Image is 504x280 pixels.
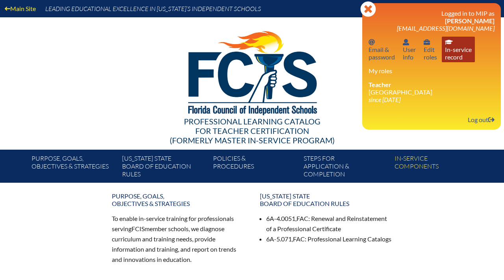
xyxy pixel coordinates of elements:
a: Purpose, goals,objectives & strategies [107,189,249,210]
a: In-service recordIn-servicerecord [442,37,475,62]
svg: Email password [369,39,375,45]
li: 6A-4.0051, : Renewal and Reinstatement of a Professional Certificate [266,213,392,234]
span: for Teacher Certification [195,126,309,135]
a: [US_STATE] StateBoard of Education rules [119,153,209,183]
span: FAC [293,235,305,243]
svg: User info [403,39,409,45]
span: FCIS [132,225,145,232]
a: User infoEditroles [421,37,440,62]
a: Policies &Procedures [210,153,300,183]
a: Steps forapplication & completion [300,153,391,183]
a: Log outLog out [465,114,498,125]
h3: My roles [369,67,495,74]
li: [GEOGRAPHIC_DATA] [369,81,495,103]
span: [PERSON_NAME] [445,17,495,24]
li: 6A-5.071, : Professional Learning Catalogs [266,234,392,244]
a: Purpose, goals,objectives & strategies [28,153,119,183]
img: FCISlogo221.eps [171,17,334,125]
a: Email passwordEmail &password [365,37,398,62]
svg: In-service record [445,39,453,45]
svg: Log out [488,117,495,123]
a: Main Site [2,3,39,14]
i: since [DATE] [369,96,400,103]
span: FAC [296,215,308,222]
a: In-servicecomponents [391,153,482,183]
a: [US_STATE] StateBoard of Education rules [255,189,397,210]
svg: User info [424,39,430,45]
h3: Logged in to MIP as [369,9,495,32]
span: [EMAIL_ADDRESS][DOMAIN_NAME] [397,24,495,32]
a: User infoUserinfo [400,37,419,62]
span: Teacher [369,81,391,88]
p: To enable in-service training for professionals serving member schools, we diagnose curriculum an... [112,213,244,264]
div: Professional Learning Catalog (formerly Master In-service Program) [25,117,479,145]
svg: Close [360,1,376,17]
